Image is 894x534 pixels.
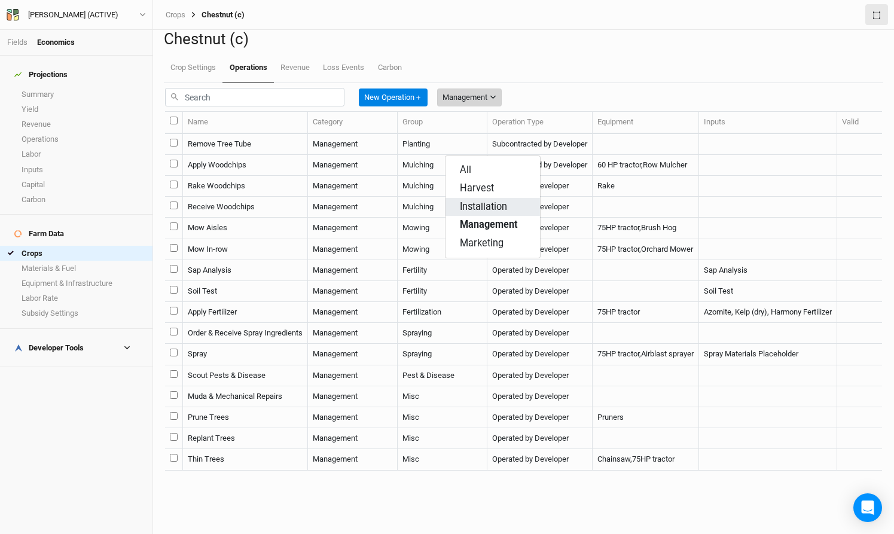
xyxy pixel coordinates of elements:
[170,202,178,209] input: select this item
[274,53,316,82] a: Revenue
[308,323,398,344] td: Management
[308,197,398,218] td: Management
[487,260,593,281] td: Operated by Developer
[183,281,308,302] td: Soil Test
[183,260,308,281] td: Sap Analysis
[460,163,471,177] span: All
[170,391,178,399] input: select this item
[487,323,593,344] td: Operated by Developer
[487,344,593,365] td: Operated by Developer
[170,265,178,273] input: select this item
[371,53,408,82] a: Carbon
[487,281,593,302] td: Operated by Developer
[170,328,178,335] input: select this item
[183,428,308,449] td: Replant Trees
[398,386,487,407] td: Misc
[308,449,398,470] td: Management
[183,218,308,239] td: Mow Aisles
[437,89,502,106] button: Management
[398,344,487,365] td: Spraying
[170,412,178,420] input: select this item
[183,344,308,365] td: Spray
[183,449,308,470] td: Thin Trees
[308,386,398,407] td: Management
[398,134,487,155] td: Planting
[7,336,145,360] h4: Developer Tools
[185,10,245,20] div: Chestnut (c)
[398,239,487,260] td: Mowing
[316,53,371,82] a: Loss Events
[222,53,273,83] a: Operations
[183,386,308,407] td: Muda & Mechanical Repairs
[165,88,344,106] input: Search
[183,302,308,323] td: Apply Fertilizer
[487,386,593,407] td: Operated by Developer
[308,281,398,302] td: Management
[704,266,747,274] span: Sap Analysis
[398,260,487,281] td: Fertility
[398,323,487,344] td: Spraying
[183,134,308,155] td: Remove Tree Tube
[28,9,118,21] div: Warehime (ACTIVE)
[170,160,178,167] input: select this item
[597,454,675,463] span: Chainsaw,75HP tractor
[7,38,28,47] a: Fields
[398,449,487,470] td: Misc
[398,218,487,239] td: Mowing
[597,181,615,190] span: Rake
[308,344,398,365] td: Management
[308,239,398,260] td: Management
[398,281,487,302] td: Fertility
[308,260,398,281] td: Management
[487,365,593,386] td: Operated by Developer
[14,343,84,353] div: Developer Tools
[6,8,147,22] button: [PERSON_NAME] (ACTIVE)
[487,449,593,470] td: Operated by Developer
[704,286,733,295] span: Soil Test
[308,218,398,239] td: Management
[170,454,178,462] input: select this item
[460,200,507,214] span: Installation
[597,160,687,169] span: 60 HP tractor,Row Mulcher
[398,155,487,176] td: Mulching
[487,407,593,428] td: Operated by Developer
[170,244,178,252] input: select this item
[183,407,308,428] td: Prune Trees
[704,307,832,316] span: Azomite, Kelp (dry), Harmony Fertilizer
[308,176,398,197] td: Management
[597,245,693,254] span: 75HP tractor,Orchard Mower
[597,413,624,422] span: Pruners
[183,197,308,218] td: Receive Woodchips
[398,365,487,386] td: Pest & Disease
[308,428,398,449] td: Management
[398,197,487,218] td: Mulching
[37,37,75,48] div: Economics
[170,307,178,315] input: select this item
[170,139,178,147] input: select this item
[183,323,308,344] td: Order & Receive Spray Ingredients
[460,218,517,232] span: Management
[460,237,504,251] span: Marketing
[183,176,308,197] td: Rake Woodchips
[308,112,398,133] th: Category
[166,10,185,20] a: Crops
[704,349,798,358] span: Spray Materials Placeholder
[183,365,308,386] td: Scout Pests & Disease
[183,112,308,133] th: Name
[170,349,178,356] input: select this item
[170,433,178,441] input: select this item
[170,181,178,188] input: select this item
[398,302,487,323] td: Fertilization
[164,53,222,82] a: Crop Settings
[170,117,178,124] input: select all items
[487,112,593,133] th: Operation Type
[398,407,487,428] td: Misc
[597,307,640,316] span: 75HP tractor
[28,9,118,21] div: [PERSON_NAME] (ACTIVE)
[308,365,398,386] td: Management
[170,370,178,378] input: select this item
[359,89,428,106] button: New Operation＋
[183,239,308,260] td: Mow In-row
[443,91,487,103] div: Management
[398,428,487,449] td: Misc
